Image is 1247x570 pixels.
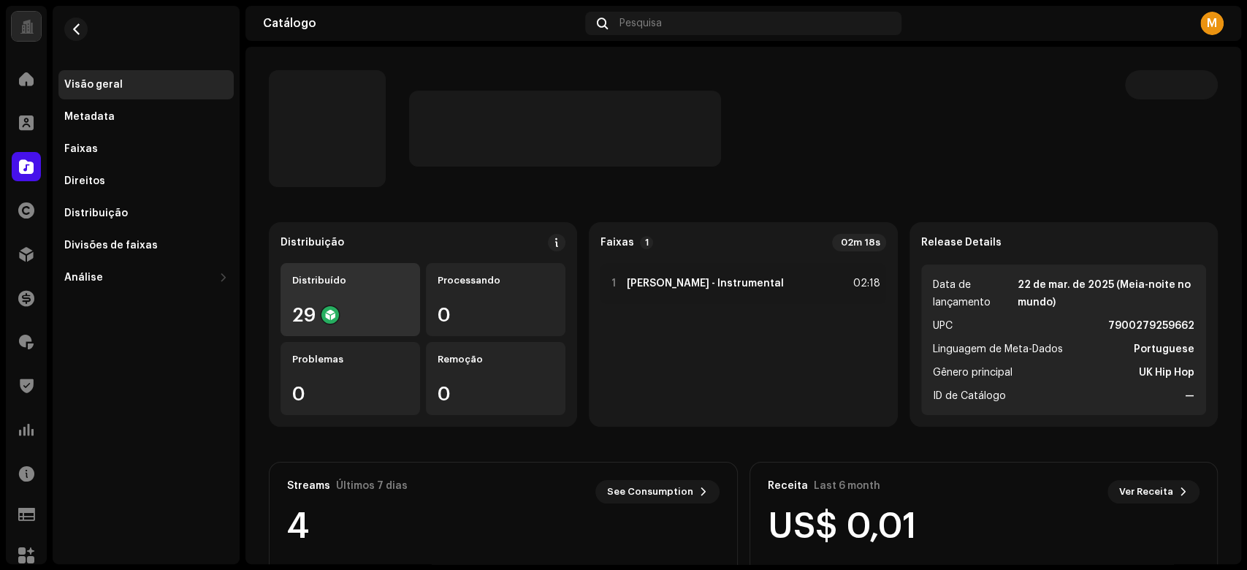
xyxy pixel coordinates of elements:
div: Últimos 7 dias [336,480,408,492]
div: Problemas [292,354,408,365]
strong: 22 de mar. de 2025 (Meia-noite no mundo) [1018,276,1194,311]
div: Direitos [64,175,105,187]
span: See Consumption [607,477,693,506]
re-m-nav-item: Distribuição [58,199,234,228]
re-m-nav-dropdown: Análise [58,263,234,292]
re-m-nav-item: Metadata [58,102,234,132]
div: Distribuído [292,275,408,286]
p-badge: 1 [640,236,653,249]
span: Ver Receita [1119,477,1173,506]
span: ID de Catálogo [933,387,1006,405]
span: UPC [933,317,953,335]
div: Processando [438,275,554,286]
strong: Release Details [921,237,1002,248]
strong: — [1185,387,1194,405]
div: Distribuição [281,237,344,248]
div: 02m 18s [832,234,886,251]
span: Linguagem de Meta-Dados [933,341,1063,358]
div: 02:18 [848,275,880,292]
div: Distribuição [64,208,128,219]
div: Divisões de faixas [64,240,158,251]
re-m-nav-item: Visão geral [58,70,234,99]
span: Data de lançamento [933,276,1015,311]
strong: UK Hip Hop [1139,364,1194,381]
div: Streams [287,480,330,492]
div: Receita [768,480,808,492]
strong: 7900279259662 [1108,317,1194,335]
div: Last 6 month [814,480,880,492]
strong: Faixas [600,237,634,248]
button: See Consumption [595,480,720,503]
span: Pesquisa [619,18,662,29]
strong: Portuguese [1134,341,1194,358]
button: Ver Receita [1107,480,1200,503]
span: Gênero principal [933,364,1013,381]
div: Faixas [64,143,98,155]
re-m-nav-item: Direitos [58,167,234,196]
div: Análise [64,272,103,284]
div: Visão geral [64,79,123,91]
div: M [1200,12,1224,35]
div: Metadata [64,111,115,123]
div: Catálogo [263,18,579,29]
strong: [PERSON_NAME] - Instrumental [627,278,784,289]
re-m-nav-item: Divisões de faixas [58,231,234,260]
div: Remoção [438,354,554,365]
re-m-nav-item: Faixas [58,134,234,164]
